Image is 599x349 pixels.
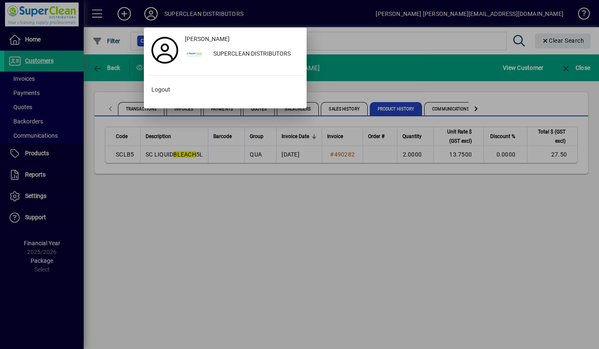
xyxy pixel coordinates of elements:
[148,43,182,58] a: Profile
[182,47,302,62] button: SUPERCLEAN DISTRIBUTORS
[148,82,302,98] button: Logout
[151,85,170,94] span: Logout
[182,32,302,47] a: [PERSON_NAME]
[185,35,230,44] span: [PERSON_NAME]
[207,47,302,62] div: SUPERCLEAN DISTRIBUTORS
